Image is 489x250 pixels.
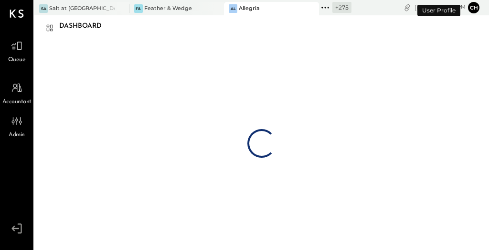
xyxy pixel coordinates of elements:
a: Accountant [0,79,33,107]
div: Sa [39,4,48,13]
div: + 275 [332,2,351,13]
div: Dashboard [59,19,111,34]
div: copy link [403,2,412,12]
div: Salt at [GEOGRAPHIC_DATA] [49,5,115,12]
div: Al [229,4,237,13]
div: F& [134,4,143,13]
a: Admin [0,112,33,140]
div: Feather & Wedge [144,5,192,12]
div: User Profile [417,5,460,16]
button: Ch [468,2,479,13]
a: Queue [0,37,33,65]
div: Allegria [239,5,260,12]
span: Admin [9,131,25,140]
span: Accountant [2,98,32,107]
span: Queue [8,56,26,65]
span: 3 : 32 [437,3,456,12]
span: pm [457,4,466,11]
div: [DATE] [415,3,466,12]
